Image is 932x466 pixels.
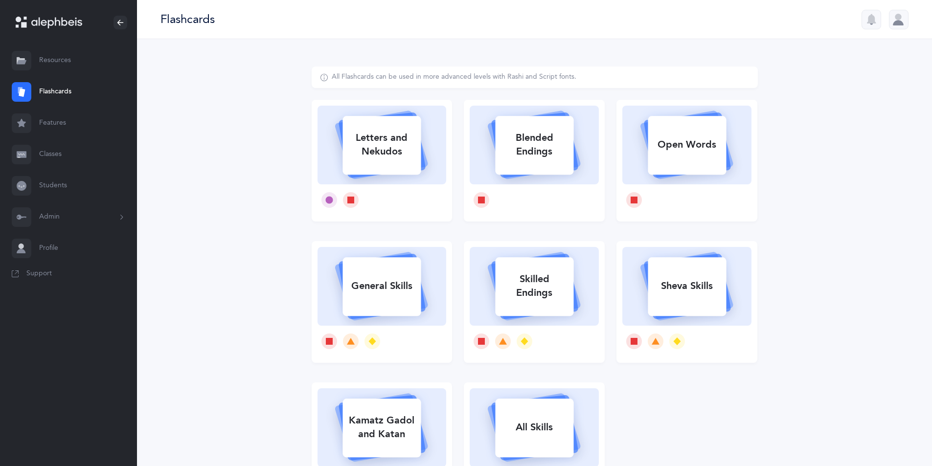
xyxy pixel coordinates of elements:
[342,273,421,299] div: General Skills
[648,132,726,157] div: Open Words
[26,269,52,279] span: Support
[342,408,421,447] div: Kamatz Gadol and Katan
[495,415,573,440] div: All Skills
[160,11,215,27] div: Flashcards
[332,72,576,82] div: All Flashcards can be used in more advanced levels with Rashi and Script fonts.
[495,125,573,164] div: Blended Endings
[495,266,573,306] div: Skilled Endings
[342,125,421,164] div: Letters and Nekudos
[648,273,726,299] div: Sheva Skills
